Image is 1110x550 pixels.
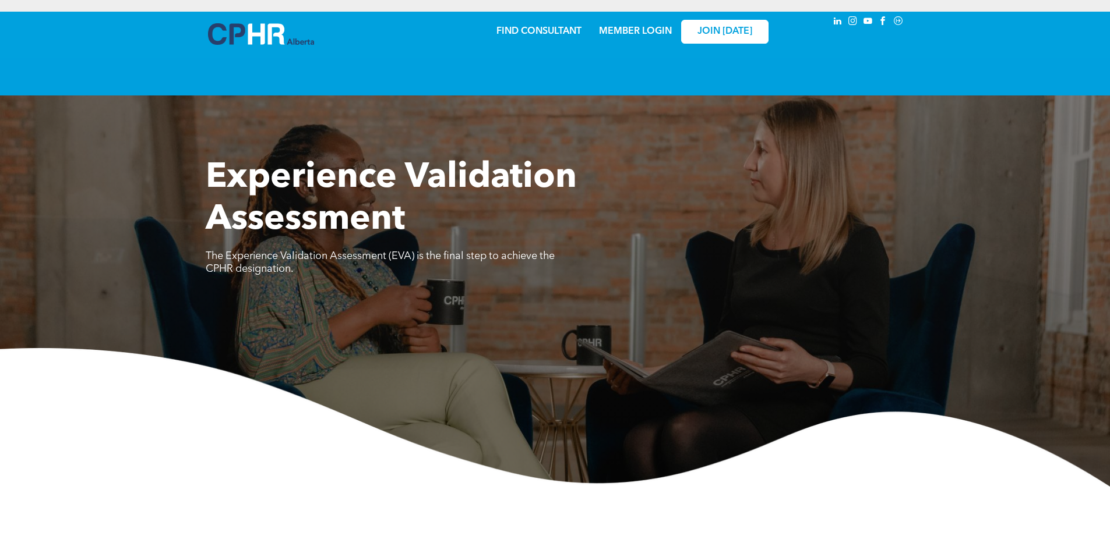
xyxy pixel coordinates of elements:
a: FIND CONSULTANT [496,27,582,36]
a: instagram [847,15,859,30]
img: A blue and white logo for cp alberta [208,23,314,45]
a: MEMBER LOGIN [599,27,672,36]
a: JOIN [DATE] [681,20,769,44]
span: Experience Validation Assessment [206,161,577,237]
a: youtube [862,15,875,30]
a: Social network [892,15,905,30]
a: facebook [877,15,890,30]
a: linkedin [831,15,844,30]
span: The Experience Validation Assessment (EVA) is the final step to achieve the CPHR designation. [206,251,555,274]
span: JOIN [DATE] [697,26,752,37]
